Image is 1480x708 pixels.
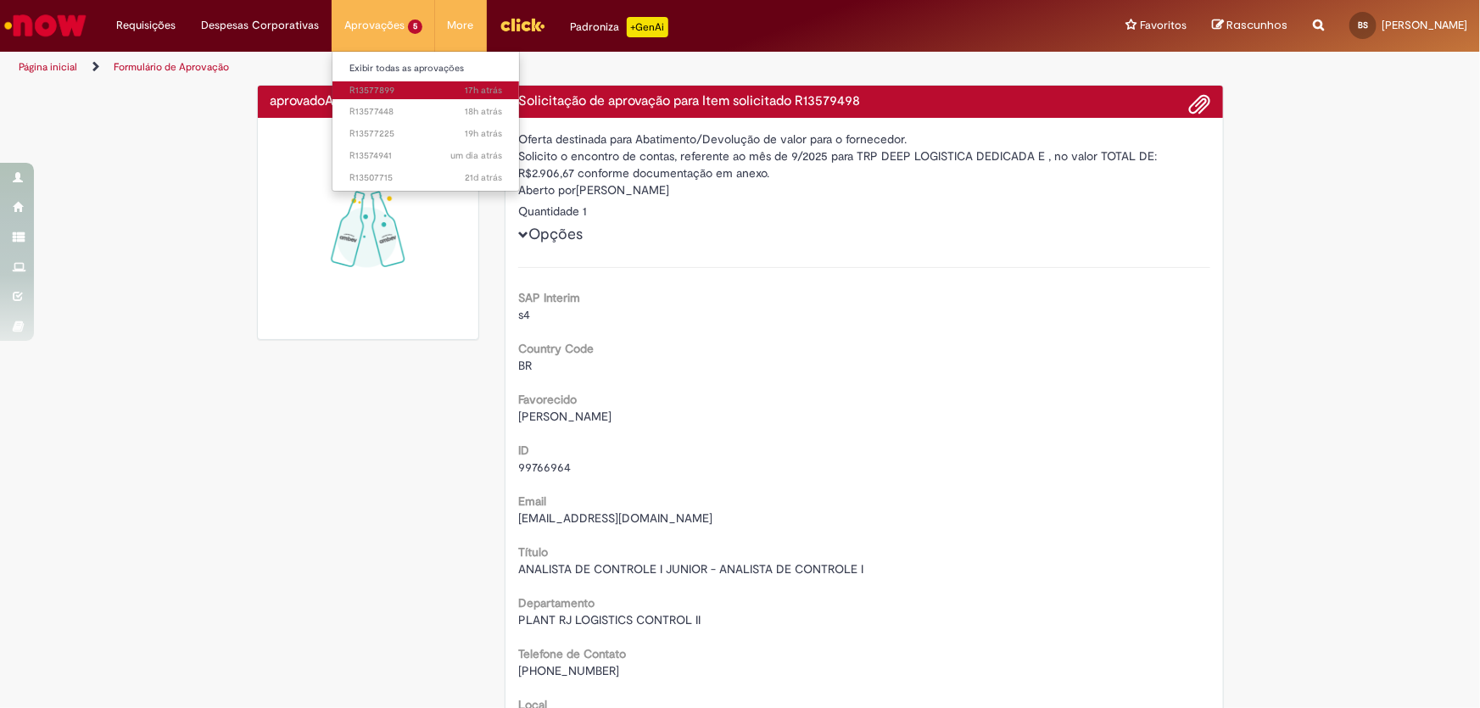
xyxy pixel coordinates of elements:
[349,171,502,185] span: R13507715
[332,81,519,100] a: Aberto R13577899 :
[518,510,712,526] span: [EMAIL_ADDRESS][DOMAIN_NAME]
[332,147,519,165] a: Aberto R13574941 :
[518,646,626,661] b: Telefone de Contato
[518,612,701,627] span: PLANT RJ LOGISTICS CONTROL II
[518,341,594,356] b: Country Code
[408,20,422,34] span: 5
[518,409,612,424] span: [PERSON_NAME]
[1226,17,1287,33] span: Rascunhos
[332,103,519,121] a: Aberto R13577448 :
[2,8,89,42] img: ServiceNow
[332,125,519,143] a: Aberto R13577225 :
[518,307,530,322] span: s4
[349,127,502,141] span: R13577225
[500,12,545,37] img: click_logo_yellow_360x200.png
[332,169,519,187] a: Aberto R13507715 :
[1212,18,1287,34] a: Rascunhos
[465,84,502,97] span: 17h atrás
[571,17,668,37] div: Padroniza
[518,595,595,610] b: Departamento
[518,358,532,373] span: BR
[349,105,502,119] span: R13577448
[518,460,571,475] span: 99766964
[465,105,502,118] span: 18h atrás
[465,105,502,118] time: 29/09/2025 14:52:20
[518,131,1210,148] div: Oferta destinada para Abatimento/Devolução de valor para o fornecedor.
[518,181,576,198] label: Aberto por
[518,663,619,678] span: [PHONE_NUMBER]
[450,149,502,162] time: 29/09/2025 08:30:06
[465,171,502,184] time: 09/09/2025 14:17:24
[518,203,1210,220] div: Quantidade 1
[332,59,519,78] a: Exibir todas as aprovações
[19,60,77,74] a: Página inicial
[332,51,520,192] ul: Aprovações
[518,561,863,577] span: ANALISTA DE CONTROLE I JUNIOR - ANALISTA DE CONTROLE I
[518,94,1210,109] h4: Solicitação de aprovação para Item solicitado R13579498
[326,92,407,109] span: Agora mesmo
[518,443,529,458] b: ID
[13,52,974,83] ul: Trilhas de página
[465,127,502,140] time: 29/09/2025 14:23:49
[1382,18,1467,32] span: [PERSON_NAME]
[518,544,548,560] b: Título
[518,181,1210,203] div: [PERSON_NAME]
[349,84,502,98] span: R13577899
[344,17,405,34] span: Aprovações
[465,171,502,184] span: 21d atrás
[448,17,474,34] span: More
[518,493,546,509] b: Email
[518,290,580,305] b: SAP Interim
[1140,17,1187,34] span: Favoritos
[1358,20,1368,31] span: BS
[518,392,577,407] b: Favorecido
[271,131,466,326] img: sucesso_1.gif
[114,60,229,74] a: Formulário de Aprovação
[201,17,319,34] span: Despesas Corporativas
[450,149,502,162] span: um dia atrás
[465,84,502,97] time: 29/09/2025 15:48:33
[349,149,502,163] span: R13574941
[116,17,176,34] span: Requisições
[518,148,1210,181] div: Solicito o encontro de contas, referente ao mês de 9/2025 para TRP DEEP LOGISTICA DEDICADA E , no...
[465,127,502,140] span: 19h atrás
[627,17,668,37] p: +GenAi
[326,92,407,109] time: 30/09/2025 09:00:11
[271,94,466,109] h4: aprovado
